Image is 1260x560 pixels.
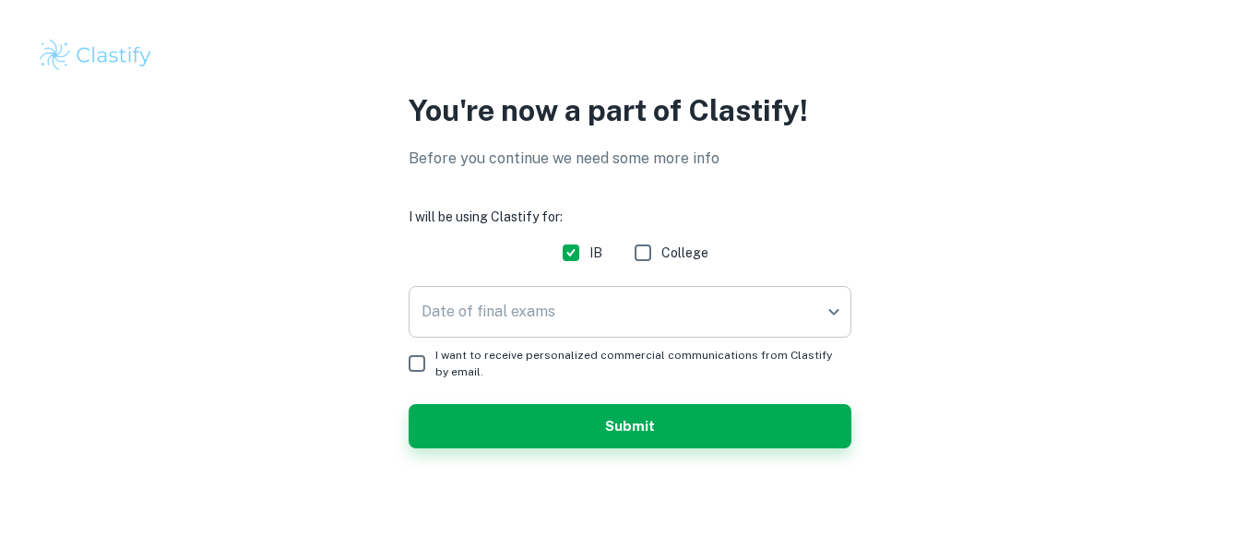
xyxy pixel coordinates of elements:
[409,89,851,133] p: You're now a part of Clastify!
[409,207,851,227] h6: I will be using Clastify for:
[409,148,851,170] p: Before you continue we need some more info
[37,37,1223,74] a: Clastify logo
[409,404,851,448] button: Submit
[661,243,708,263] span: College
[589,243,602,263] span: IB
[435,347,837,380] span: I want to receive personalized commercial communications from Clastify by email.
[37,37,154,74] img: Clastify logo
